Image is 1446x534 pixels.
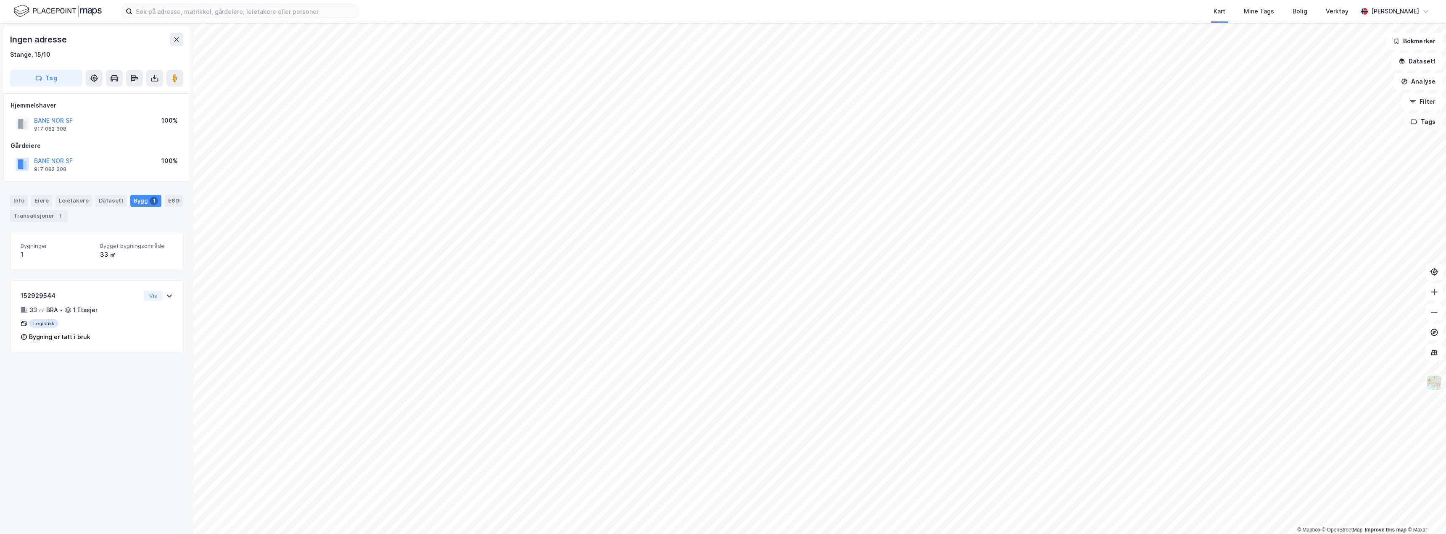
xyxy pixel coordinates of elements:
[1404,113,1443,130] button: Tags
[10,50,50,60] div: Stange, 15/10
[130,195,161,207] div: Bygg
[1322,527,1363,533] a: OpenStreetMap
[100,250,173,260] div: 33 ㎡
[10,210,68,222] div: Transaksjoner
[165,195,183,207] div: ESG
[31,195,52,207] div: Eiere
[1386,33,1443,50] button: Bokmerker
[1404,494,1446,534] iframe: Chat Widget
[21,242,93,250] span: Bygninger
[1293,6,1307,16] div: Bolig
[1402,93,1443,110] button: Filter
[13,4,102,18] img: logo.f888ab2527a4732fd821a326f86c7f29.svg
[10,70,82,87] button: Tag
[1426,375,1442,391] img: Z
[21,250,93,260] div: 1
[56,212,64,220] div: 1
[29,305,58,315] div: 33 ㎡ BRA
[34,126,66,132] div: 917 082 308
[10,195,28,207] div: Info
[132,5,357,18] input: Søk på adresse, matrikkel, gårdeiere, leietakere eller personer
[161,156,178,166] div: 100%
[10,33,68,46] div: Ingen adresse
[150,197,158,205] div: 1
[60,307,63,313] div: •
[1371,6,1419,16] div: [PERSON_NAME]
[21,291,140,301] div: 152929544
[55,195,92,207] div: Leietakere
[11,141,183,151] div: Gårdeiere
[1214,6,1225,16] div: Kart
[29,332,90,342] div: Bygning er tatt i bruk
[73,305,98,315] div: 1 Etasjer
[1394,73,1443,90] button: Analyse
[144,291,163,301] button: Vis
[161,116,178,126] div: 100%
[95,195,127,207] div: Datasett
[1404,494,1446,534] div: Kontrollprogram for chat
[1326,6,1348,16] div: Verktøy
[1297,527,1320,533] a: Mapbox
[1391,53,1443,70] button: Datasett
[11,100,183,110] div: Hjemmelshaver
[100,242,173,250] span: Bygget bygningsområde
[34,166,66,173] div: 917 082 308
[1365,527,1406,533] a: Improve this map
[1244,6,1274,16] div: Mine Tags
